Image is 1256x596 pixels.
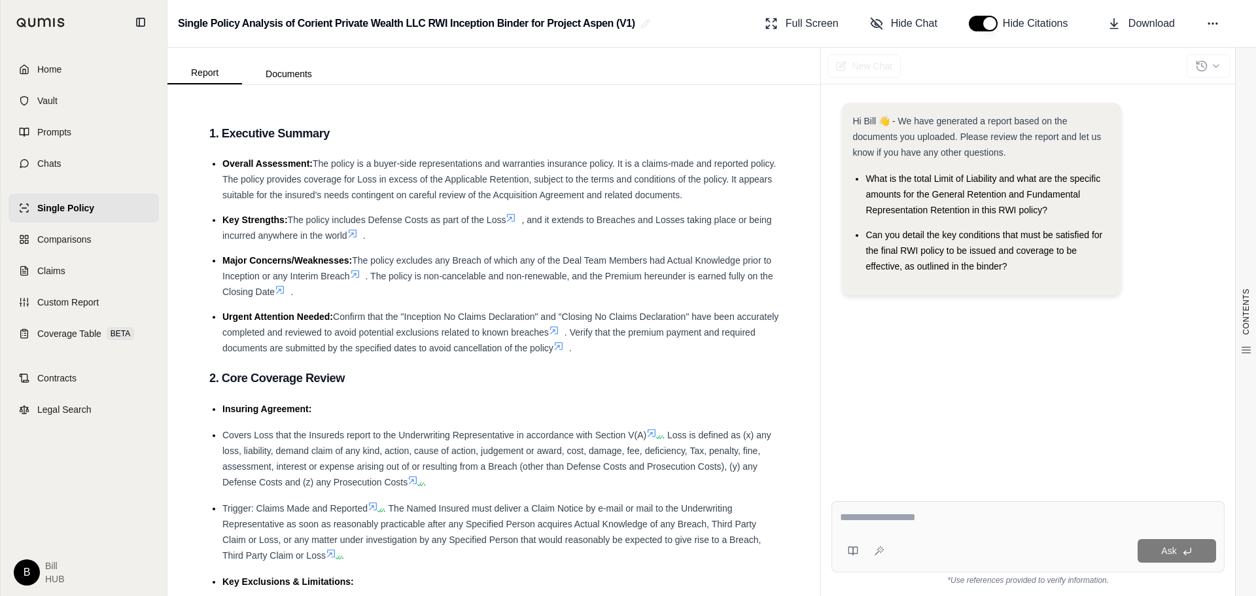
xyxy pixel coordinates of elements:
span: . The policy is non-cancelable and non-renewable, and the Premium hereunder is earned fully on th... [222,271,773,297]
h3: 2. Core Coverage Review [209,366,778,390]
span: Single Policy [37,202,94,215]
span: Overall Assessment: [222,158,313,169]
span: Insuring Agreement: [222,404,311,414]
a: Chats [9,149,159,178]
span: HUB [45,572,65,586]
span: What is the total Limit of Liability and what are the specific amounts for the General Retention ... [865,173,1100,215]
span: Key Exclusions & Limitations: [222,576,354,587]
button: Report [167,62,242,84]
span: Legal Search [37,403,92,416]
a: Claims [9,256,159,285]
span: Home [37,63,61,76]
a: Coverage TableBETA [9,319,159,348]
span: Custom Report [37,296,99,309]
a: Single Policy [9,194,159,222]
span: Confirm that the "Inception No Claims Declaration" and "Closing No Claims Declaration" have been ... [222,311,778,338]
span: Covers Loss that the Insureds report to the Underwriting Representative in accordance with Sectio... [222,430,646,440]
button: Ask [1138,539,1216,563]
span: Vault [37,94,58,107]
span: . Loss is defined as (x) any loss, liability, demand claim of any kind, action, cause of action, ... [222,430,771,487]
button: Hide Chat [865,10,943,37]
img: Qumis Logo [16,18,65,27]
div: *Use references provided to verify information. [831,572,1225,586]
span: Download [1128,16,1175,31]
span: . [290,287,293,297]
span: . The Named Insured must deliver a Claim Notice by e-mail or mail to the Underwriting Representat... [222,503,761,561]
span: BETA [107,327,134,340]
span: Prompts [37,126,71,139]
span: . [341,550,344,561]
h2: Single Policy Analysis of Corient Private Wealth LLC RWI Inception Binder for Project Aspen (V1) [178,12,635,35]
span: The policy excludes any Breach of which any of the Deal Team Members had Actual Knowledge prior t... [222,255,771,281]
span: Comparisons [37,233,91,246]
span: Major Concerns/Weaknesses: [222,255,352,266]
div: B [14,559,40,586]
a: Legal Search [9,395,159,424]
span: Trigger: Claims Made and Reported [222,503,368,514]
span: Urgent Attention Needed: [222,311,333,322]
a: Prompts [9,118,159,147]
span: Contracts [37,372,77,385]
a: Custom Report [9,288,159,317]
span: Key Strengths: [222,215,288,225]
span: The policy is a buyer-side representations and warranties insurance policy. It is a claims-made a... [222,158,776,200]
span: Hide Chat [891,16,937,31]
a: Home [9,55,159,84]
button: Documents [242,63,336,84]
span: Hide Citations [1003,16,1076,31]
span: Bill [45,559,65,572]
span: Claims [37,264,65,277]
span: Ask [1161,546,1176,556]
a: Vault [9,86,159,115]
a: Contracts [9,364,159,393]
span: Can you detail the key conditions that must be satisfied for the final RWI policy to be issued an... [865,230,1102,272]
button: Collapse sidebar [130,12,151,33]
span: Coverage Table [37,327,101,340]
span: Full Screen [786,16,839,31]
span: CONTENTS [1241,289,1251,335]
span: . [363,230,366,241]
span: . [569,343,572,353]
span: Hi Bill 👋 - We have generated a report based on the documents you uploaded. Please review the rep... [852,116,1101,158]
span: Chats [37,157,61,170]
span: The policy includes Defense Costs as part of the Loss [288,215,506,225]
a: Comparisons [9,225,159,254]
button: Full Screen [759,10,844,37]
button: Download [1102,10,1180,37]
span: . [423,477,426,487]
h3: 1. Executive Summary [209,122,778,145]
